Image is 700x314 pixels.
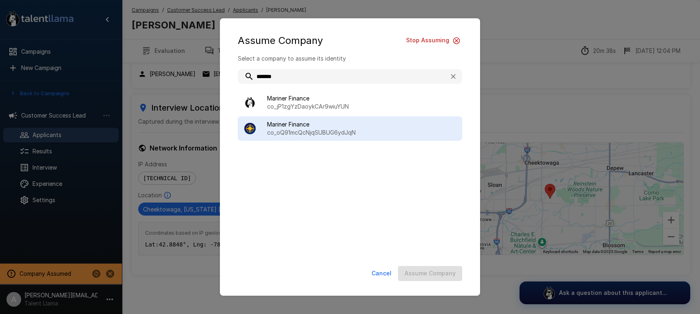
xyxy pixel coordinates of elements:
img: llama_clean.png [244,97,256,108]
img: mariner_avatar.png [244,123,256,134]
button: Cancel [368,266,395,281]
div: Mariner Financeco_jP1zgYzDaoykCAr9wiuYUN [238,90,462,115]
button: Stop Assuming [403,33,462,48]
div: Mariner Financeco_oQ91mcQcNjqSUBUG6ydJqN [238,116,462,141]
span: Mariner Finance [267,94,456,102]
div: Assume Company [238,33,462,48]
span: Mariner Finance [267,120,456,129]
p: co_jP1zgYzDaoykCAr9wiuYUN [267,102,456,111]
p: Select a company to assume its identity [238,55,462,63]
p: co_oQ91mcQcNjqSUBUG6ydJqN [267,129,456,137]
